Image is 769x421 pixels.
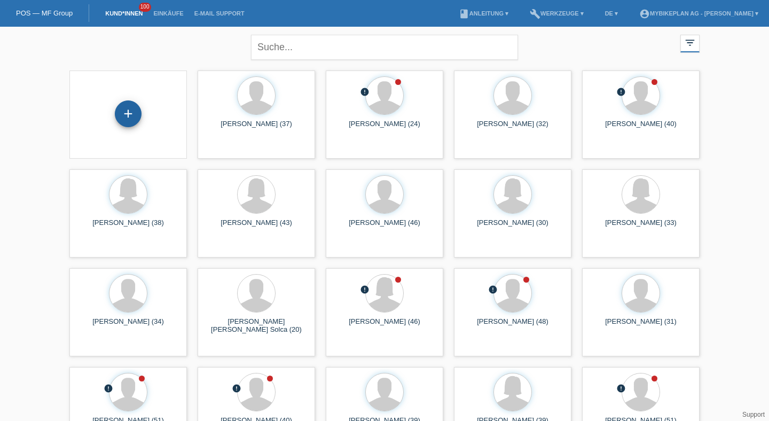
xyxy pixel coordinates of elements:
div: Kund*in hinzufügen [115,105,141,123]
a: POS — MF Group [16,9,73,17]
div: [PERSON_NAME] (46) [334,317,435,334]
a: Support [742,411,765,418]
div: [PERSON_NAME] (46) [334,219,435,236]
div: [PERSON_NAME] [PERSON_NAME] Solca (20) [206,317,307,334]
i: error [360,87,370,97]
a: buildWerkzeuge ▾ [524,10,589,17]
div: [PERSON_NAME] (30) [462,219,563,236]
div: [PERSON_NAME] (31) [591,317,691,334]
i: error [232,384,241,393]
i: error [488,285,498,294]
a: bookAnleitung ▾ [453,10,514,17]
a: E-Mail Support [189,10,250,17]
i: book [459,9,469,19]
div: Unbestätigt, in Bearbeitung [360,285,370,296]
div: Unbestätigt, in Bearbeitung [488,285,498,296]
div: [PERSON_NAME] (38) [78,219,178,236]
a: DE ▾ [600,10,623,17]
a: Einkäufe [148,10,189,17]
div: [PERSON_NAME] (33) [591,219,691,236]
div: [PERSON_NAME] (34) [78,317,178,334]
div: Unbestätigt, in Bearbeitung [616,87,626,98]
input: Suche... [251,35,518,60]
a: account_circleMybikeplan AG - [PERSON_NAME] ▾ [634,10,764,17]
div: Unbestätigt, in Bearbeitung [616,384,626,395]
div: [PERSON_NAME] (43) [206,219,307,236]
i: error [616,384,626,393]
i: account_circle [639,9,650,19]
div: [PERSON_NAME] (24) [334,120,435,137]
i: build [530,9,540,19]
i: error [104,384,113,393]
div: Unbestätigt, in Bearbeitung [104,384,113,395]
div: [PERSON_NAME] (37) [206,120,307,137]
i: error [360,285,370,294]
div: [PERSON_NAME] (32) [462,120,563,137]
div: Unbestätigt, in Bearbeitung [360,87,370,98]
div: [PERSON_NAME] (40) [591,120,691,137]
i: error [616,87,626,97]
div: Unbestätigt, in Bearbeitung [232,384,241,395]
a: Kund*innen [100,10,148,17]
div: [PERSON_NAME] (48) [462,317,563,334]
i: filter_list [684,37,696,49]
span: 100 [139,3,152,12]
